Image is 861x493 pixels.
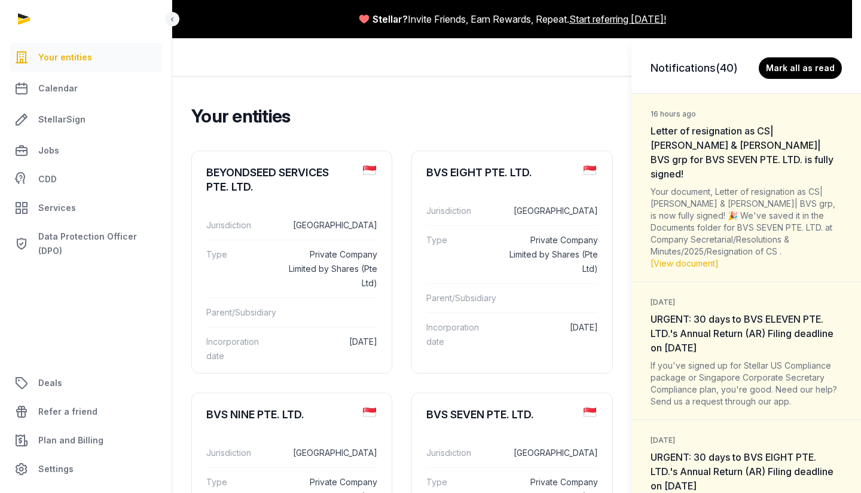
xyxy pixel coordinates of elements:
h3: Notifications [651,60,738,76]
small: 16 hours ago [651,109,696,119]
span: (40) [716,62,738,74]
small: [DATE] [651,436,675,445]
small: [DATE] [651,298,675,307]
div: If you've signed up for Stellar US Compliance package or Singapore Corporate Secretary Compliance... [651,360,842,408]
span: URGENT: 30 days to BVS EIGHT PTE. LTD.'s Annual Return (AR) Filing deadline on [DATE] [651,451,833,492]
iframe: Chat Widget [801,436,861,493]
div: Your document, Letter of resignation as CS| [PERSON_NAME] & [PERSON_NAME]| BVS grp, is now fully ... [651,186,842,270]
button: Mark all as read [759,57,842,79]
a: [View document] [651,258,719,268]
span: Letter of resignation as CS| [PERSON_NAME] & [PERSON_NAME]| BVS grp for BVS SEVEN PTE. LTD. is fu... [651,125,833,180]
span: URGENT: 30 days to BVS ELEVEN PTE. LTD.'s Annual Return (AR) Filing deadline on [DATE] [651,313,833,354]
